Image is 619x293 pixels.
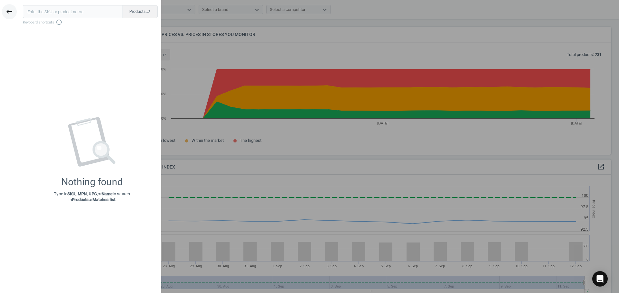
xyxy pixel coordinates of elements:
[56,19,62,25] i: info_outline
[129,9,151,14] span: Products
[72,197,89,202] strong: Products
[61,176,123,188] div: Nothing found
[93,197,115,202] strong: Matches list
[23,19,158,25] span: Keyboard shortcuts
[146,9,151,14] i: swap_horiz
[5,8,13,15] i: keyboard_backspace
[54,191,130,203] p: Type in or to search in or
[123,5,158,18] button: Productsswap_horiz
[592,271,608,287] div: Open Intercom Messenger
[102,191,113,196] strong: Name
[2,4,17,19] button: keyboard_backspace
[67,191,98,196] strong: SKU, MPN, UPC,
[23,5,123,18] input: Enter the SKU or product name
